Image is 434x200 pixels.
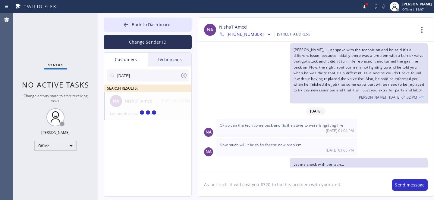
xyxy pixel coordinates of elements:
span: [PERSON_NAME], I just spoke with the technician and he said it's a different issue, because initi... [294,47,424,93]
span: NA [206,129,212,136]
span: How much will it be to fix for the new problem [220,142,301,147]
span: [DATE] 01:05 PM [326,148,354,153]
span: No active tasks [22,80,89,90]
span: NA [207,26,213,33]
div: Offline [34,141,77,151]
div: [PERSON_NAME] [41,130,70,135]
span: SEARCH RESULTS: [107,86,138,91]
span: Back to Dashboard [132,22,171,27]
span: Status [48,63,63,67]
button: Back to Dashboard [104,17,192,32]
span: Offline | 59:07 [402,7,424,11]
span: Let me check with the tech... [294,162,344,167]
span: Change activity state to start receiving tasks. [24,93,88,103]
span: Ok so can the tech come back and fix the stove to were is igniting fire [220,123,343,128]
button: Change Sender ID [104,35,192,49]
span: [DATE] 01:04 PM [326,128,354,133]
textarea: As per tech, it will cost you $320 to fix this problem with your unit. [198,173,386,196]
div: 08/27/2025 9:05 AM [216,138,357,156]
div: 08/26/2025 9:02 AM [290,43,428,103]
input: Search [117,69,180,82]
div: Customers [104,53,148,66]
div: Technicians [148,53,191,66]
span: [PERSON_NAME] [358,95,386,100]
span: [DATE] 04:02 PM [389,95,417,100]
div: 08/27/2025 9:04 AM [216,119,357,137]
span: NA [206,148,212,155]
div: [STREET_ADDRESS] [277,31,312,38]
span: [DATE] [306,107,326,115]
div: [PERSON_NAME] [402,2,432,7]
a: NishaT Amed [219,24,247,31]
button: Send message [392,179,428,191]
div: 08/27/2025 9:07 AM [290,158,428,177]
span: [PHONE_NUMBER] [226,31,264,38]
button: Mute [379,2,388,11]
